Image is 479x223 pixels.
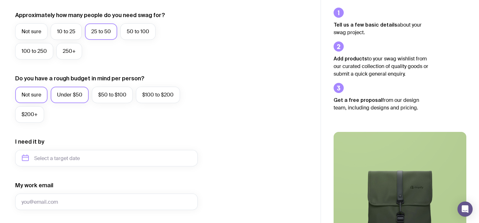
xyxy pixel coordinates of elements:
strong: Get a free proposal [334,97,382,103]
label: 50 to 100 [120,23,156,40]
label: $200+ [15,106,44,123]
input: Select a target date [15,150,198,166]
input: you@email.com [15,194,198,210]
label: $50 to $100 [92,87,133,103]
strong: Add products [334,56,367,61]
p: about your swag project. [334,21,429,36]
label: 250+ [56,43,82,59]
label: Not sure [15,23,48,40]
label: Not sure [15,87,48,103]
label: Approximately how many people do you need swag for? [15,11,165,19]
label: 100 to 250 [15,43,53,59]
label: My work email [15,182,53,189]
label: Under $50 [51,87,89,103]
p: from our design team, including designs and pricing. [334,96,429,112]
label: $100 to $200 [136,87,180,103]
label: Do you have a rough budget in mind per person? [15,75,144,82]
label: 10 to 25 [51,23,82,40]
strong: Tell us a few basic details [334,22,397,28]
label: I need it by [15,138,44,146]
label: 25 to 50 [85,23,117,40]
p: to your swag wishlist from our curated collection of quality goods or submit a quick general enqu... [334,55,429,78]
div: Open Intercom Messenger [457,201,473,217]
